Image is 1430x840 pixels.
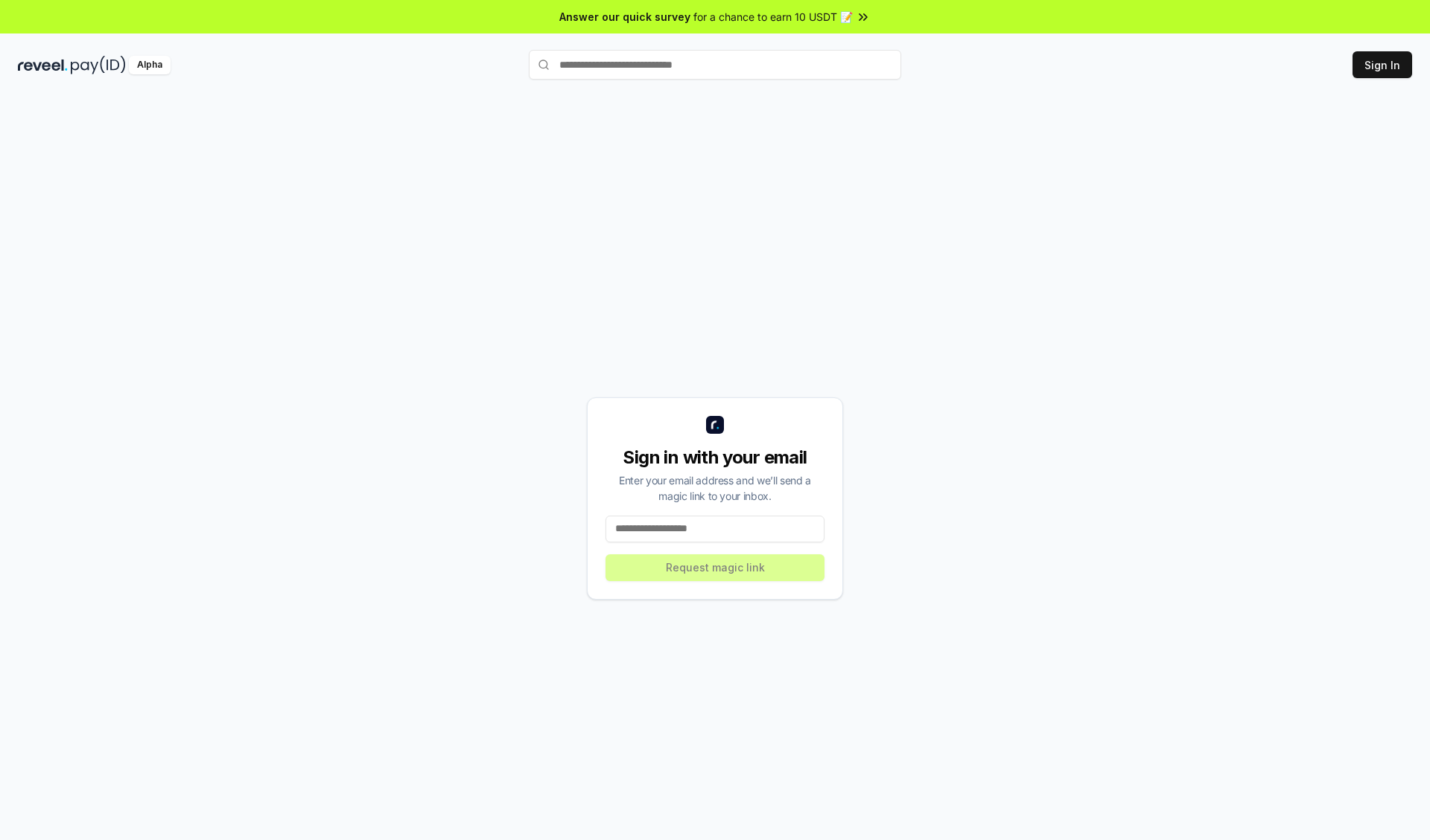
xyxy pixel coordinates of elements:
img: pay_id [71,56,126,74]
span: for a chance to earn 10 USDT 📝 [693,9,853,25]
img: reveel_dark [18,56,68,74]
div: Alpha [129,56,171,74]
div: Enter your email address and we’ll send a magic link to your inbox. [606,472,824,504]
button: Sign In [1353,51,1412,78]
span: Answer our quick survey [559,9,690,25]
img: logo_small [706,416,724,434]
div: Sign in with your email [606,446,824,469]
